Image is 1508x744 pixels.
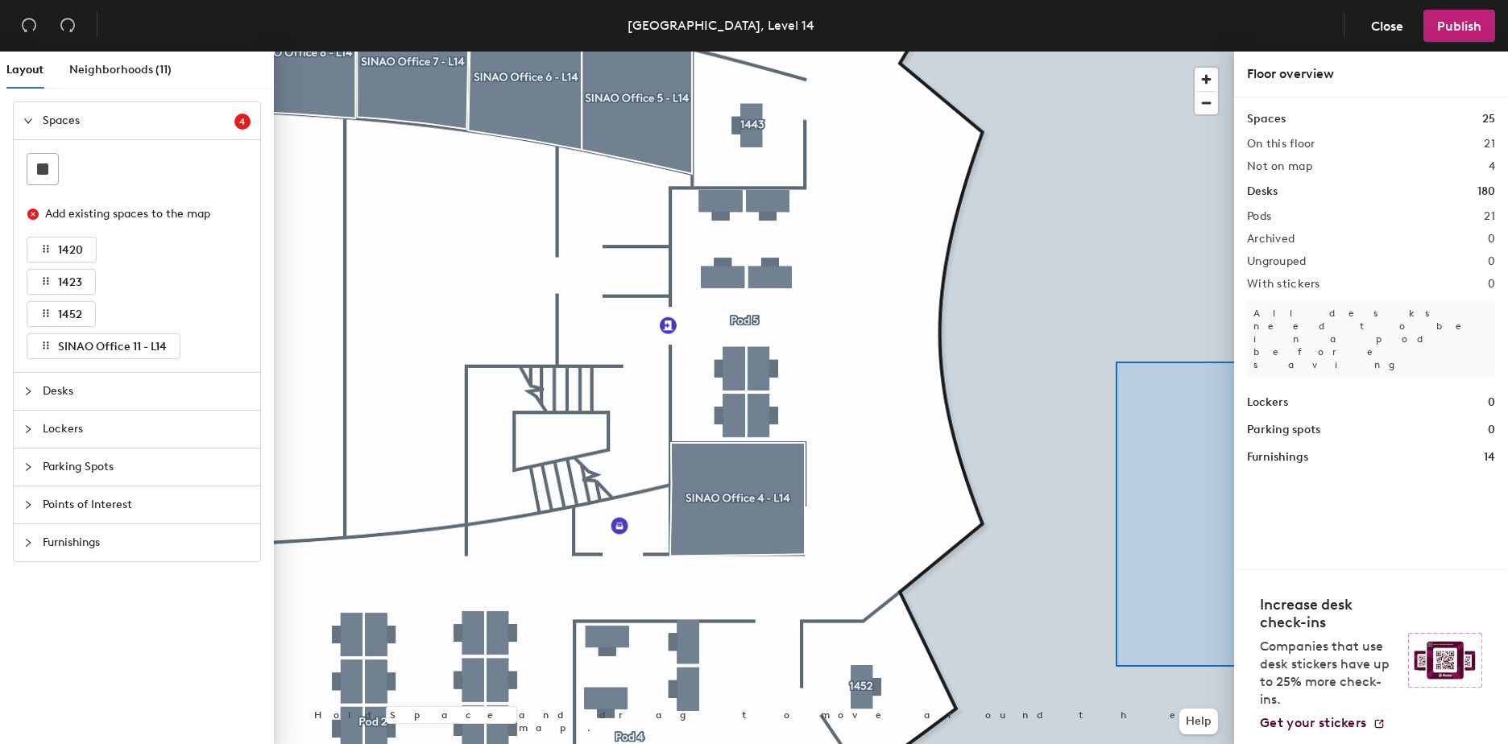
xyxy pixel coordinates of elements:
h2: With stickers [1247,278,1320,291]
button: Redo (⌘ + ⇧ + Z) [52,10,84,42]
h1: 0 [1488,394,1495,411]
span: Get your stickers [1260,715,1366,730]
span: collapsed [23,500,33,510]
span: Desks [43,373,251,410]
span: 4 [239,116,246,127]
p: Companies that use desk stickers have up to 25% more check-ins. [1260,638,1398,709]
span: Close [1371,19,1403,34]
span: 1420 [58,243,83,257]
span: collapsed [23,386,33,396]
span: close-circle [27,209,39,220]
h1: Spaces [1247,110,1286,128]
button: Close [1357,10,1417,42]
h2: On this floor [1247,138,1315,151]
h1: Furnishings [1247,448,1308,466]
h1: 0 [1488,421,1495,439]
button: 1452 [27,301,96,327]
h1: Desks [1247,183,1278,200]
div: [GEOGRAPHIC_DATA], Level 14 [628,15,814,35]
sup: 4 [234,114,251,130]
h1: Lockers [1247,394,1288,411]
div: Add existing spaces to the map [45,205,237,223]
h2: 0 [1488,233,1495,246]
span: Spaces [43,102,234,139]
button: 1423 [27,269,96,295]
h2: 0 [1488,255,1495,268]
h2: Not on map [1247,160,1312,173]
span: Publish [1437,19,1481,34]
span: Parking Spots [43,448,251,486]
h2: Ungrouped [1247,255,1307,268]
span: Furnishings [43,524,251,561]
button: SINAO Office 11 - L14 [27,333,180,359]
h2: 0 [1488,278,1495,291]
span: 1452 [58,308,82,321]
button: 1420 [27,237,97,262]
span: SINAO Office 11 - L14 [58,340,167,353]
span: Neighborhoods (11) [69,63,172,76]
span: 1423 [58,275,82,289]
p: All desks need to be in a pod before saving [1247,300,1495,378]
h4: Increase desk check-ins [1260,596,1398,631]
a: Get your stickers [1260,715,1386,731]
button: Help [1179,709,1218,734]
span: Lockers [43,411,251,448]
h2: 4 [1489,160,1495,173]
button: Publish [1423,10,1495,42]
img: Sticker logo [1408,633,1482,688]
span: collapsed [23,538,33,548]
h1: 14 [1484,448,1495,466]
span: collapsed [23,462,33,472]
h1: Parking spots [1247,421,1320,439]
div: Floor overview [1247,64,1495,84]
span: collapsed [23,424,33,434]
span: Layout [6,63,43,76]
span: expanded [23,116,33,126]
h2: Archived [1247,233,1295,246]
span: Points of Interest [43,486,251,523]
h1: 180 [1477,183,1495,200]
h1: 25 [1482,110,1495,128]
button: Undo (⌘ + Z) [13,10,45,42]
h2: Pods [1247,210,1271,223]
h2: 21 [1484,138,1495,151]
h2: 21 [1484,210,1495,223]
